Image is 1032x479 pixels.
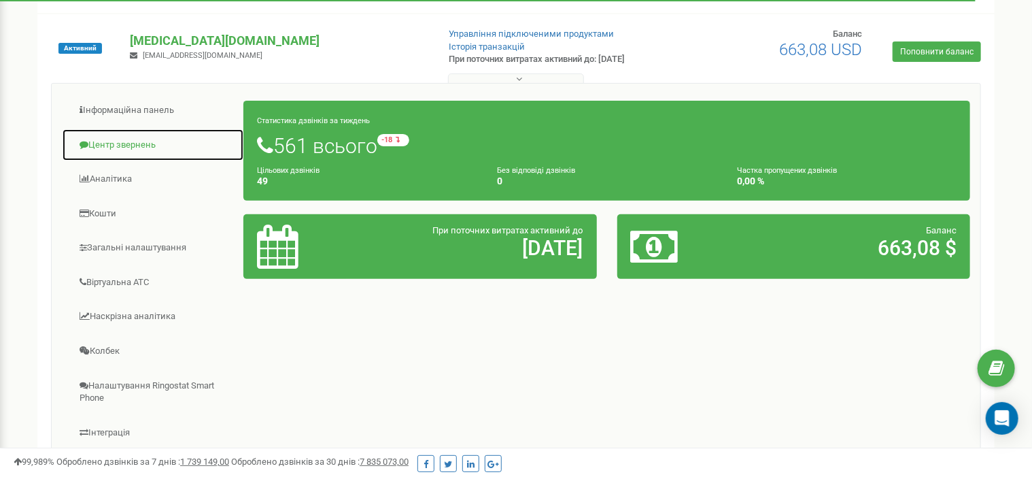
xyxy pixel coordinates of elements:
a: Наскрізна аналітика [62,300,244,333]
small: Без відповіді дзвінків [497,166,575,175]
a: Віртуальна АТС [62,266,244,299]
a: Колбек [62,335,244,368]
a: Аналiтика [62,163,244,196]
span: Баланс [833,29,862,39]
small: Частка пропущених дзвінків [737,166,837,175]
u: 1 739 149,00 [180,457,229,467]
span: 99,989% [14,457,54,467]
small: Статистика дзвінків за тиждень [257,116,370,125]
span: Баланс [926,225,957,235]
u: 7 835 073,00 [360,457,409,467]
h4: 0 [497,176,717,186]
a: Інформаційна панель [62,94,244,127]
div: Open Intercom Messenger [986,402,1018,435]
span: При поточних витратах активний до [433,225,583,235]
h1: 561 всього [257,134,957,157]
p: При поточних витратах активний до: [DATE] [449,53,667,66]
p: [MEDICAL_DATA][DOMAIN_NAME] [131,32,427,50]
h2: [DATE] [373,237,583,259]
h2: 663,08 $ [746,237,957,259]
span: Оброблено дзвінків за 30 днів : [231,457,409,467]
span: Активний [58,43,102,54]
a: Загальні налаштування [62,231,244,265]
a: Інтеграція [62,416,244,450]
h4: 0,00 % [737,176,957,186]
a: Поповнити баланс [893,42,981,62]
small: Цільових дзвінків [257,166,320,175]
a: Історія транзакцій [449,42,526,52]
a: Центр звернень [62,129,244,162]
a: Управління підключеними продуктами [449,29,615,39]
span: 663,08 USD [779,40,862,59]
a: Кошти [62,197,244,231]
small: -18 [377,134,409,146]
a: Налаштування Ringostat Smart Phone [62,369,244,415]
span: [EMAIL_ADDRESS][DOMAIN_NAME] [143,51,263,60]
h4: 49 [257,176,477,186]
span: Оброблено дзвінків за 7 днів : [56,457,229,467]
